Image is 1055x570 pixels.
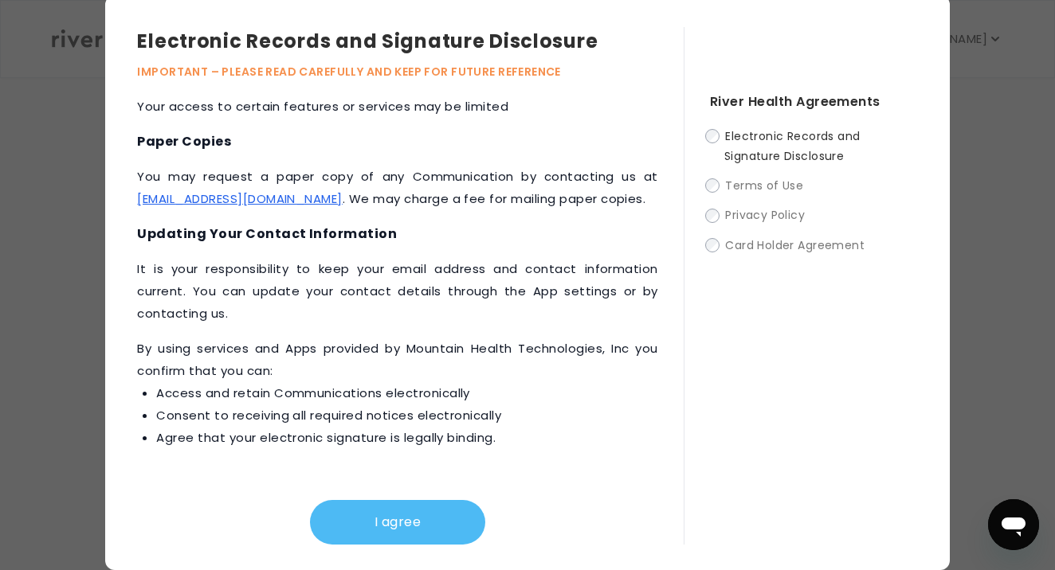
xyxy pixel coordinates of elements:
[137,223,657,245] h4: Updating Your Contact Information
[310,500,485,545] button: I agree
[724,128,861,164] span: Electronic Records and Signature Disclosure
[725,237,865,253] span: Card Holder Agreement
[137,338,657,449] p: ‍By using services and Apps provided by Mountain Health Technologies, Inc you confirm that you can:
[137,258,657,325] p: It is your responsibility to keep your email address and contact information current. You can upd...
[137,62,683,81] p: IMPORTANT – PLEASE READ CAREFULLY AND KEEP FOR FUTURE REFERENCE
[137,131,657,153] h4: Paper Copies
[156,427,657,449] li: Agree that your electronic signature is legally binding.
[137,166,657,210] p: You may request a paper copy of any Communication by contacting us at . We may charge a fee for m...
[156,404,657,427] li: Consent to receiving all required notices electronically
[156,382,657,404] li: Access and retain Communications electronically
[137,27,683,56] h3: Electronic Records and Signature Disclosure
[710,91,918,113] h4: River Health Agreements
[725,208,805,224] span: Privacy Policy
[725,178,803,193] span: Terms of Use
[137,190,342,207] a: [EMAIL_ADDRESS][DOMAIN_NAME]
[988,499,1039,550] iframe: Button to launch messaging window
